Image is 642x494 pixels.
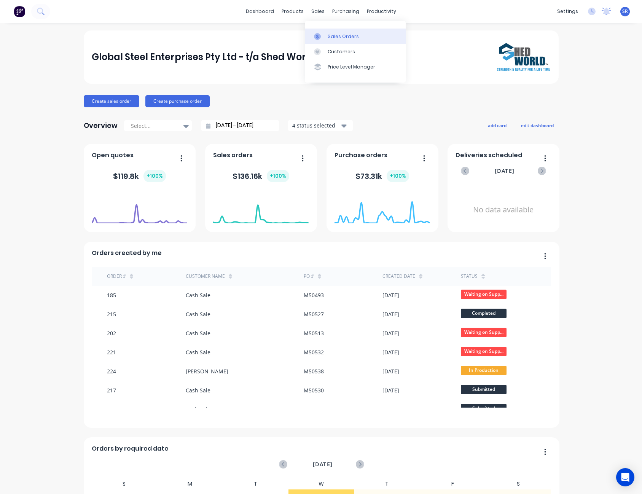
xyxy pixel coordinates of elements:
[186,367,228,375] div: [PERSON_NAME]
[304,310,324,318] div: M50527
[420,478,486,489] div: F
[143,170,166,182] div: + 100 %
[553,6,582,17] div: settings
[84,95,139,107] button: Create sales order
[387,170,409,182] div: + 100 %
[223,478,288,489] div: T
[186,273,225,280] div: Customer Name
[107,386,116,394] div: 217
[145,95,210,107] button: Create purchase order
[304,386,324,394] div: M50530
[335,151,387,160] span: Purchase orders
[113,170,166,182] div: $ 119.8k
[382,367,399,375] div: [DATE]
[267,170,289,182] div: + 100 %
[107,291,116,299] div: 185
[304,273,314,280] div: PO #
[305,29,406,44] a: Sales Orders
[107,310,116,318] div: 215
[382,310,399,318] div: [DATE]
[461,328,507,337] span: Waiting on Supp...
[304,329,324,337] div: M50513
[107,329,116,337] div: 202
[186,348,210,356] div: Cash Sale
[304,405,324,413] div: M50505
[92,249,162,258] span: Orders created by me
[157,478,223,489] div: M
[304,367,324,375] div: M50538
[355,170,409,182] div: $ 73.31k
[382,273,415,280] div: Created date
[328,6,363,17] div: purchasing
[485,478,551,489] div: S
[186,291,210,299] div: Cash Sale
[382,405,399,413] div: [DATE]
[213,151,253,160] span: Sales orders
[14,6,25,17] img: Factory
[382,329,399,337] div: [DATE]
[186,329,210,337] div: Cash Sale
[307,6,328,17] div: sales
[461,347,507,356] span: Waiting on Supp...
[304,291,324,299] div: M50493
[516,120,559,130] button: edit dashboard
[461,404,507,413] span: Submitted
[616,468,634,486] div: Open Intercom Messenger
[84,118,118,133] div: Overview
[382,348,399,356] div: [DATE]
[328,48,355,55] div: Customers
[382,291,399,299] div: [DATE]
[382,386,399,394] div: [DATE]
[186,386,210,394] div: Cash Sale
[92,151,134,160] span: Open quotes
[233,170,289,182] div: $ 136.16k
[461,273,478,280] div: status
[461,290,507,299] span: Waiting on Supp...
[622,8,628,15] span: SR
[107,273,126,280] div: Order #
[456,185,551,235] div: No data available
[313,460,333,469] span: [DATE]
[354,478,420,489] div: T
[304,348,324,356] div: M50532
[278,6,307,17] div: products
[483,120,511,130] button: add card
[328,33,359,40] div: Sales Orders
[91,478,157,489] div: S
[461,385,507,394] span: Submitted
[461,309,507,318] span: Completed
[497,43,550,71] img: Global Steel Enterprises Pty Ltd - t/a Shed World
[456,151,522,160] span: Deliveries scheduled
[92,49,315,65] div: Global Steel Enterprises Pty Ltd - t/a Shed World
[461,366,507,375] span: In Production
[107,367,116,375] div: 224
[328,64,375,70] div: Price Level Manager
[363,6,400,17] div: productivity
[305,44,406,59] a: Customers
[186,405,210,413] div: Cash Sale
[288,120,353,131] button: 4 status selected
[292,121,340,129] div: 4 status selected
[107,405,116,413] div: 196
[186,310,210,318] div: Cash Sale
[92,444,169,453] span: Orders by required date
[107,348,116,356] div: 221
[242,6,278,17] a: dashboard
[288,478,354,489] div: W
[305,59,406,75] a: Price Level Manager
[495,167,515,175] span: [DATE]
